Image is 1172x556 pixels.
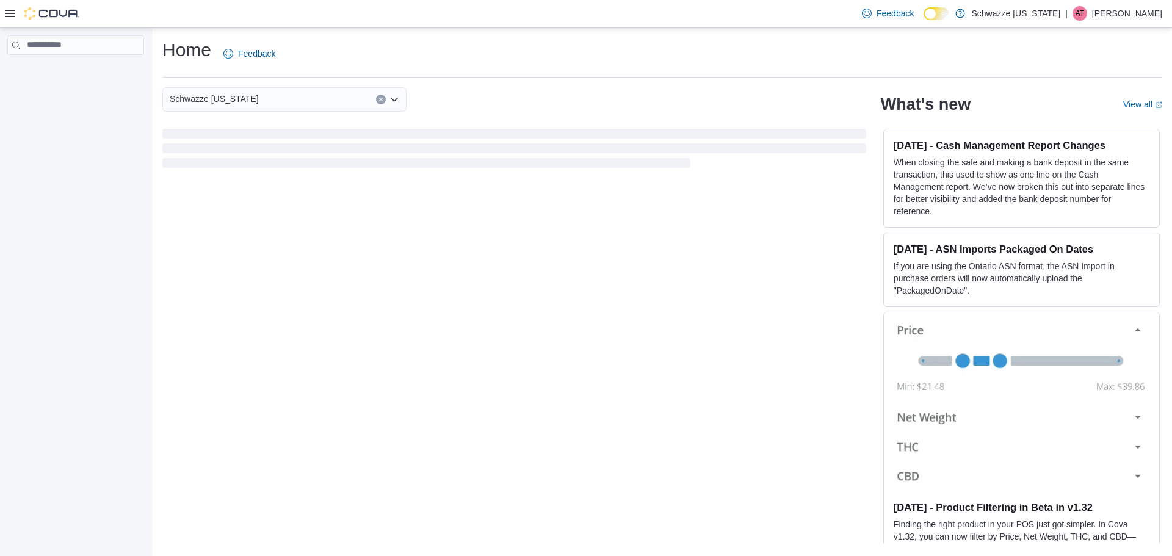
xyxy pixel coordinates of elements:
[1155,101,1162,109] svg: External link
[857,1,919,26] a: Feedback
[376,95,386,104] button: Clear input
[1076,6,1084,21] span: AT
[24,7,79,20] img: Cova
[1065,6,1068,21] p: |
[389,95,399,104] button: Open list of options
[894,260,1149,297] p: If you are using the Ontario ASN format, the ASN Import in purchase orders will now automatically...
[1073,6,1087,21] div: Alex Trevino
[894,139,1149,151] h3: [DATE] - Cash Management Report Changes
[971,6,1060,21] p: Schwazze [US_STATE]
[1092,6,1162,21] p: [PERSON_NAME]
[219,42,280,66] a: Feedback
[894,501,1149,513] h3: [DATE] - Product Filtering in Beta in v1.32
[162,38,211,62] h1: Home
[1123,99,1162,109] a: View allExternal link
[162,131,866,170] span: Loading
[170,92,259,106] span: Schwazze [US_STATE]
[877,7,914,20] span: Feedback
[894,243,1149,255] h3: [DATE] - ASN Imports Packaged On Dates
[7,57,144,87] nav: Complex example
[924,7,949,20] input: Dark Mode
[894,156,1149,217] p: When closing the safe and making a bank deposit in the same transaction, this used to show as one...
[238,48,275,60] span: Feedback
[881,95,971,114] h2: What's new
